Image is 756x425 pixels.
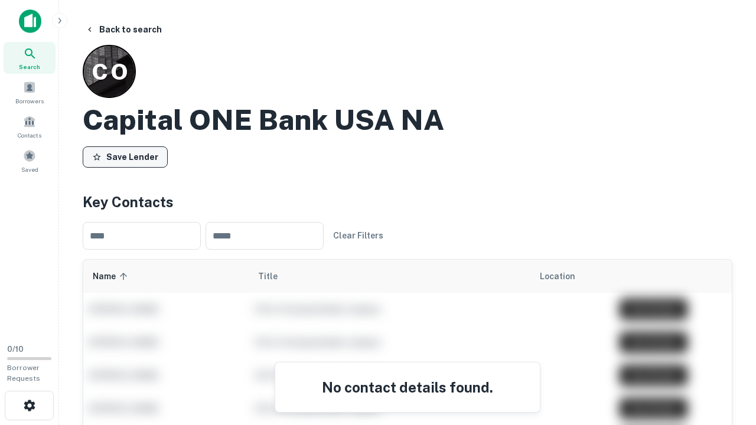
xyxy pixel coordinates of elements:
button: Back to search [80,19,167,40]
span: Borrowers [15,96,44,106]
img: capitalize-icon.png [19,9,41,33]
h4: No contact details found. [289,377,526,398]
h4: Key Contacts [83,191,732,212]
span: Search [19,62,40,71]
iframe: Chat Widget [697,331,756,387]
button: Save Lender [83,146,168,168]
span: Borrower Requests [7,364,40,382]
p: C O [92,55,127,89]
a: Search [4,42,56,74]
span: 0 / 10 [7,345,24,354]
span: Contacts [18,130,41,140]
button: Clear Filters [328,225,388,246]
h2: Capital ONE Bank USA NA [83,103,444,137]
a: Saved [4,145,56,176]
a: Contacts [4,110,56,142]
span: Saved [21,165,38,174]
a: Borrowers [4,76,56,108]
